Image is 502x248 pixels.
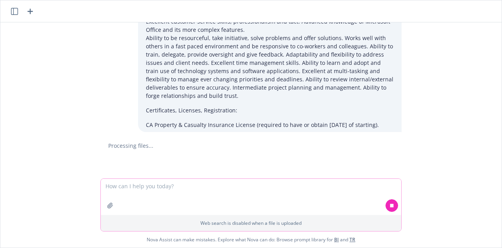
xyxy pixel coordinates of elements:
[349,236,355,243] a: TR
[146,106,394,114] p: Certificates, Licenses, Registration:
[4,231,498,248] span: Nova Assist can make mistakes. Explore what Nova can do: Browse prompt library for and
[105,220,397,226] p: Web search is disabled when a file is uploaded
[146,9,394,100] p: Excellent communication skills: written, public speaking and presentation preparation. Excellent ...
[146,121,394,129] p: CA Property & Casualty Insurance License (required to have or obtain [DATE] of starting).
[100,141,402,150] div: Processing files...
[334,236,339,243] a: BI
